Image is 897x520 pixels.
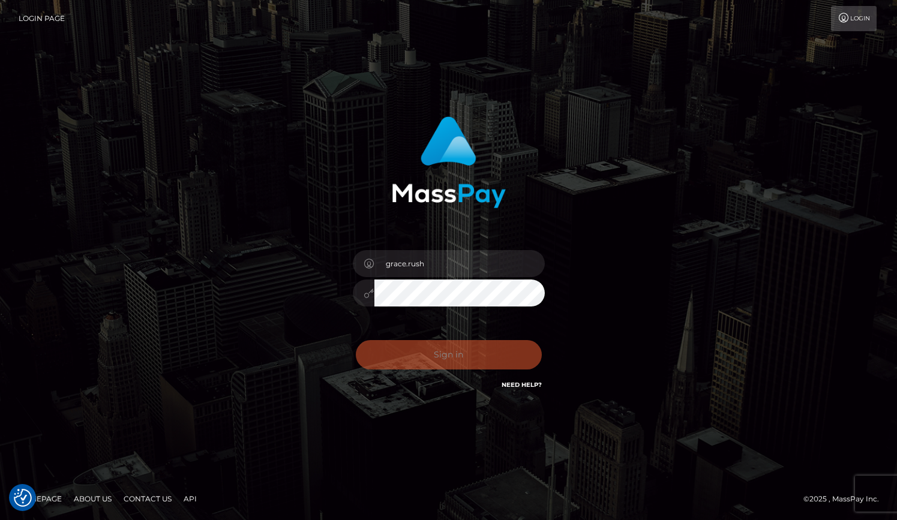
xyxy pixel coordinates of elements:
[13,489,67,508] a: Homepage
[14,489,32,507] img: Revisit consent button
[119,489,176,508] a: Contact Us
[179,489,202,508] a: API
[374,250,545,277] input: Username...
[392,116,506,208] img: MassPay Login
[14,489,32,507] button: Consent Preferences
[19,6,65,31] a: Login Page
[69,489,116,508] a: About Us
[502,381,542,389] a: Need Help?
[803,492,888,506] div: © 2025 , MassPay Inc.
[831,6,877,31] a: Login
